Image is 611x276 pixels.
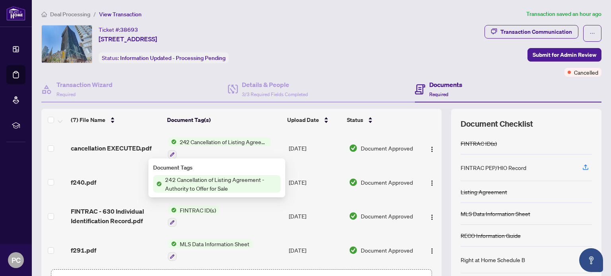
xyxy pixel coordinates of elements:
span: PC [12,255,21,266]
div: MLS Data Information Sheet [461,209,530,218]
h4: Documents [429,80,462,89]
div: Listing Agreement [461,187,507,196]
span: MLS Data Information Sheet [177,239,253,248]
button: Logo [426,142,438,154]
span: Document Approved [361,246,413,255]
img: Document Status [349,212,358,220]
button: Logo [426,176,438,189]
th: (7) File Name [68,109,164,131]
span: Document Checklist [461,118,533,129]
div: FINTRAC PEP/HIO Record [461,163,526,172]
span: Required [56,91,76,97]
div: Transaction Communication [500,25,572,38]
td: [DATE] [286,165,346,199]
button: Status IconFINTRAC ID(s) [168,206,219,227]
th: Document Tag(s) [164,109,284,131]
span: Submit for Admin Review [533,48,596,61]
img: logo [6,6,25,21]
img: Logo [429,248,435,254]
img: Logo [429,146,435,152]
div: Document Tags [153,163,280,172]
button: Status IconMLS Data Information Sheet [168,239,253,261]
article: Transaction saved an hour ago [526,10,601,19]
img: Status Icon [168,239,177,248]
img: Logo [429,214,435,220]
h4: Transaction Wizard [56,80,113,89]
span: Document Approved [361,212,413,220]
img: Document Status [349,246,358,255]
span: 38693 [120,26,138,33]
span: cancellation EXECUTED.pdf [71,143,152,153]
button: Logo [426,244,438,257]
span: 3/3 Required Fields Completed [242,91,308,97]
span: FINTRAC ID(s) [177,206,219,214]
td: [DATE] [286,131,346,165]
span: Deal Processing [50,11,90,18]
span: 242 Cancellation of Listing Agreement - Authority to Offer for Sale [162,175,280,193]
span: ellipsis [590,31,595,36]
span: home [41,12,47,17]
div: Status: [99,52,229,63]
span: FINTRAC - 630 Individual Identification Record.pdf [71,207,161,226]
img: Status Icon [168,137,177,146]
td: [DATE] [286,199,346,234]
img: Document Status [349,178,358,187]
li: / [93,10,96,19]
span: View Transaction [99,11,142,18]
div: RECO Information Guide [461,231,521,240]
img: Document Status [349,144,358,152]
img: Status Icon [168,206,177,214]
span: Information Updated - Processing Pending [120,54,226,62]
span: Status [347,116,363,124]
div: Ticket #: [99,25,138,34]
img: Status Icon [153,179,162,188]
button: Logo [426,210,438,222]
div: FINTRAC ID(s) [461,139,497,148]
h4: Details & People [242,80,308,89]
img: Logo [429,180,435,186]
span: (7) File Name [71,116,105,124]
img: IMG-C12206045_1.jpg [42,25,92,63]
span: Document Approved [361,144,413,152]
td: [DATE] [286,233,346,267]
span: Required [429,91,448,97]
span: Document Approved [361,178,413,187]
span: Upload Date [287,116,319,124]
button: Transaction Communication [485,25,578,39]
button: Open asap [579,248,603,272]
button: Submit for Admin Review [527,48,601,62]
span: 242 Cancellation of Listing Agreement - Authority to Offer for Sale [177,137,271,146]
button: Status Icon242 Cancellation of Listing Agreement - Authority to Offer for Sale [168,137,271,159]
span: [STREET_ADDRESS] [99,34,157,44]
div: Right at Home Schedule B [461,255,525,264]
th: Status [344,109,418,131]
span: f291.pdf [71,245,96,255]
th: Upload Date [284,109,343,131]
span: Cancelled [574,68,598,77]
span: f240.pdf [71,178,96,187]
